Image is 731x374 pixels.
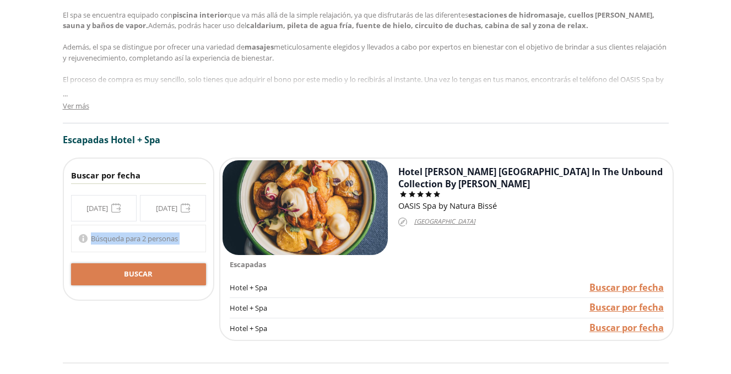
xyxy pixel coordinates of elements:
[398,199,671,212] div: OASIS Spa by Natura Bissé
[124,269,153,280] span: Buscar
[230,259,266,269] span: Escapadas
[230,318,403,338] div: Hotel + Spa
[230,298,403,318] div: Hotel + Spa
[63,101,89,112] button: Ver más
[414,215,475,228] span: [GEOGRAPHIC_DATA]
[589,301,664,314] a: Buscar por fecha
[71,263,206,285] button: Buscar
[246,20,588,30] strong: caldarium, pileta de agua fría, fuente de hielo, circuito de duchas, cabina de sal y zona de relax.
[63,101,89,111] span: Ver más
[172,10,228,20] strong: piscina interior
[63,134,109,146] span: Escapadas
[230,278,403,298] div: Hotel + Spa
[589,301,664,313] span: Buscar por fecha
[63,10,656,31] strong: estaciones de hidromasaje, cuellos [PERSON_NAME], sauna y baños de vapor.
[589,281,664,294] a: Buscar por fecha
[245,42,274,52] strong: masajes
[398,166,663,191] span: Hotel [PERSON_NAME] [GEOGRAPHIC_DATA] In The Unbound Collection By [PERSON_NAME]
[91,234,178,243] span: Búsqueda para 2 personas
[111,134,160,146] span: Hotel + Spa
[71,170,140,181] span: Buscar por fecha
[63,88,68,100] span: ...
[589,322,664,334] a: Buscar por fecha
